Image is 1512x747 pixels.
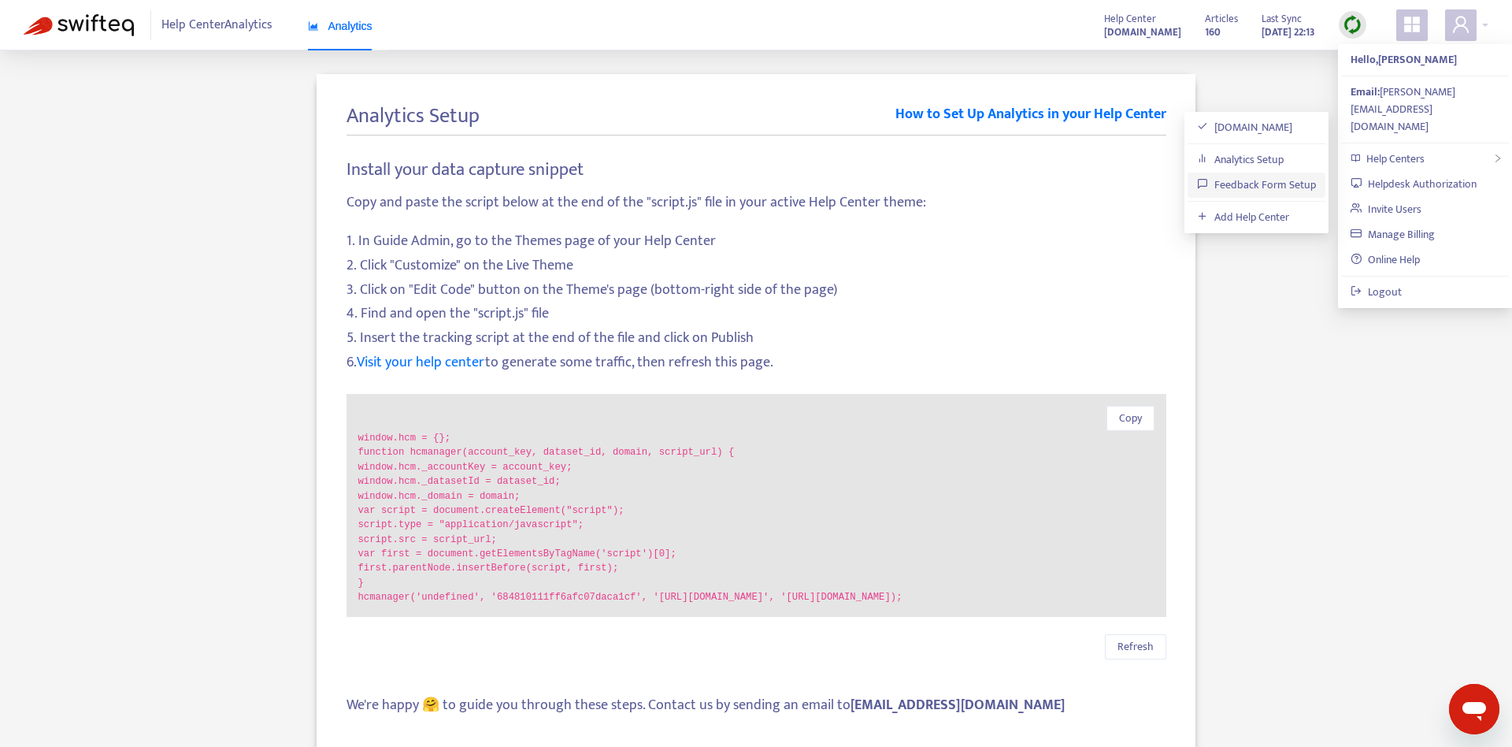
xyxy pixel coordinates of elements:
[346,104,480,129] h3: Analytics Setup
[346,280,1166,301] span: 3. Click on "Edit Code" button on the Theme's page (bottom-right side of the page)
[1351,84,1499,136] div: [PERSON_NAME][EMAIL_ADDRESS][DOMAIN_NAME]
[1351,200,1421,218] a: Invite Users
[1197,208,1289,226] a: Add Help Center
[346,352,1166,373] span: 6. to generate some traffic, then refresh this page.
[358,576,1154,590] code: }
[346,303,1166,325] span: 4. Find and open the "script.js" file
[308,20,319,32] span: area-chart
[1366,150,1425,168] span: Help Centers
[1262,10,1302,28] span: Last Sync
[1343,15,1362,35] img: sync.dc5367851b00ba804db3.png
[1351,251,1420,269] a: Online Help
[358,460,1154,474] code: window.hcm._accountKey = account_key;
[358,518,1154,532] code: script.type = "application/javascript";
[1449,684,1499,734] iframe: Button to launch messaging window
[346,192,1166,214] p: Copy and paste the script below at the end of the "script.js" file in your active Help Center theme:
[1262,24,1315,41] strong: [DATE] 22:13
[346,695,1166,716] div: We're happy 🤗 to guide you through these steps. Contact us by sending an email to
[1451,15,1470,34] span: user
[358,431,1154,445] code: window.hcm = {};
[161,10,272,40] span: Help Center Analytics
[1205,10,1238,28] span: Articles
[308,20,372,32] span: Analytics
[1351,83,1380,101] strong: Email:
[358,445,1154,459] code: function hcmanager(account_key, dataset_id, domain, script_url) {
[1197,151,1284,169] a: Analytics Setup
[357,351,485,374] a: Visit your help center
[1104,10,1156,28] span: Help Center
[1119,410,1142,427] span: Copy
[346,159,1166,180] h4: Install your data capture snippet
[358,489,1154,504] code: window.hcm._domain = domain;
[1106,406,1154,431] button: Copy
[1197,176,1316,194] a: Feedback Form Setup
[1351,175,1477,193] a: Helpdesk Authorization
[358,474,1154,489] code: window.hcm._datasetId = dataset_id;
[1105,634,1166,660] button: Refresh
[346,231,1166,252] span: 1. In Guide Admin, go to the Themes page of your Help Center
[1197,118,1292,136] a: [DOMAIN_NAME]
[24,14,134,36] img: Swifteq
[1117,638,1154,656] span: Refresh
[1403,15,1421,34] span: appstore
[1104,24,1181,41] strong: [DOMAIN_NAME]
[850,693,1065,717] a: [EMAIL_ADDRESS][DOMAIN_NAME]
[358,547,1154,561] code: var first = document.getElementsByTagName('script')[0];
[346,255,1166,277] span: 2. Click "Customize" on the Live Theme
[1351,283,1402,301] a: Logout
[358,590,1154,604] code: hcmanager('undefined', '684810111ff6afc07daca1cf', '[URL][DOMAIN_NAME]', '[URL][DOMAIN_NAME]);
[1493,154,1503,163] span: right
[1205,24,1221,41] strong: 160
[358,561,1154,575] code: first.parentNode.insertBefore(script, first);
[1351,50,1457,69] strong: Hello, [PERSON_NAME]
[358,504,1154,518] code: var script = document.createElement("script");
[1351,225,1435,243] a: Manage Billing
[895,104,1166,135] a: How to Set Up Analytics in your Help Center
[1104,23,1181,41] a: [DOMAIN_NAME]
[358,533,1154,547] code: script.src = script_url;
[346,328,1166,349] span: 5. Insert the tracking script at the end of the file and click on Publish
